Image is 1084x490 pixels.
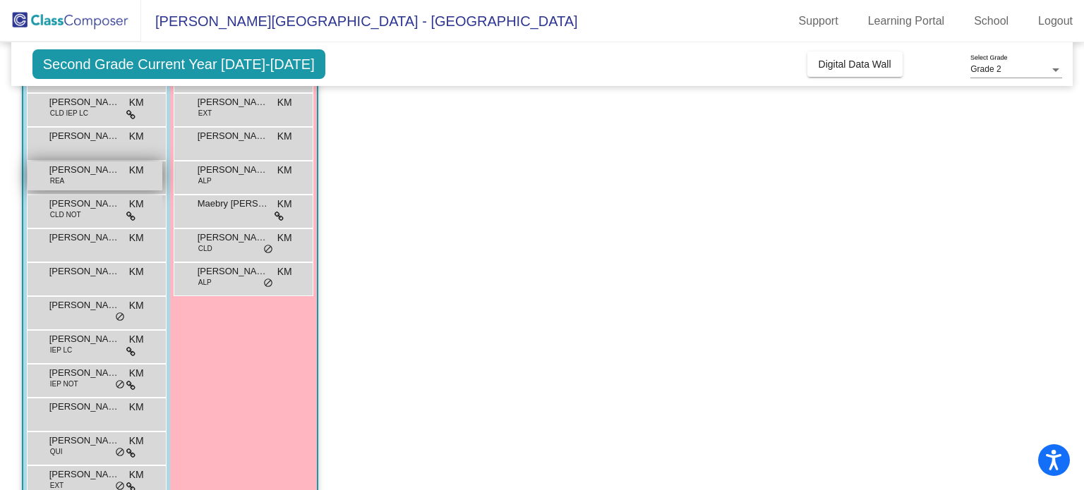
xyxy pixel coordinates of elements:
span: Maebry [PERSON_NAME] [198,197,268,211]
span: Digital Data Wall [819,59,891,70]
span: Second Grade Current Year [DATE]-[DATE] [32,49,325,79]
span: [PERSON_NAME] [49,197,120,211]
span: KM [277,264,292,279]
span: do_not_disturb_alt [115,312,125,323]
span: KM [129,197,144,212]
span: [PERSON_NAME] [49,332,120,346]
span: [PERSON_NAME] [49,129,120,143]
span: IEP LC [50,345,73,355]
a: Support [788,10,850,32]
span: KM [129,332,144,347]
span: [PERSON_NAME] [49,95,120,109]
span: KM [277,95,292,110]
span: CLD NOT [50,209,81,220]
span: KM [129,264,144,279]
span: [PERSON_NAME] [49,163,120,177]
span: KM [277,163,292,178]
span: KM [129,298,144,313]
span: KM [129,400,144,415]
span: [PERSON_NAME] [49,366,120,380]
span: [PERSON_NAME] [198,264,268,278]
span: EXT [198,108,212,118]
span: do_not_disturb_alt [263,278,273,289]
span: KM [129,129,144,144]
span: [PERSON_NAME] [198,163,268,177]
span: [PERSON_NAME] [49,264,120,278]
span: [PERSON_NAME] [49,231,120,245]
button: Digital Data Wall [807,51,903,77]
span: [PERSON_NAME] [198,95,268,109]
span: IEP NOT [50,379,78,389]
span: KM [129,163,144,178]
span: ALP [198,176,212,186]
span: Grade 2 [970,64,1001,74]
span: [PERSON_NAME] [198,129,268,143]
span: do_not_disturb_alt [115,447,125,458]
span: ALP [198,277,212,288]
span: CLD IEP LC [50,108,88,118]
span: KM [129,231,144,245]
a: Learning Portal [857,10,956,32]
span: [PERSON_NAME] [49,467,120,482]
span: KM [277,231,292,245]
span: [PERSON_NAME][GEOGRAPHIC_DATA] - [GEOGRAPHIC_DATA] [141,10,578,32]
span: REA [50,176,65,186]
a: Logout [1027,10,1084,32]
span: [PERSON_NAME] [198,231,268,245]
span: QUI [50,446,63,457]
span: KM [129,95,144,110]
span: [PERSON_NAME] [49,298,120,312]
span: do_not_disturb_alt [263,244,273,255]
span: KM [129,366,144,381]
span: [PERSON_NAME] [49,434,120,448]
span: [PERSON_NAME] [49,400,120,414]
span: do_not_disturb_alt [115,379,125,391]
span: CLD [198,243,212,254]
span: KM [129,467,144,482]
a: School [963,10,1020,32]
span: KM [277,129,292,144]
span: KM [277,197,292,212]
span: KM [129,434,144,448]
